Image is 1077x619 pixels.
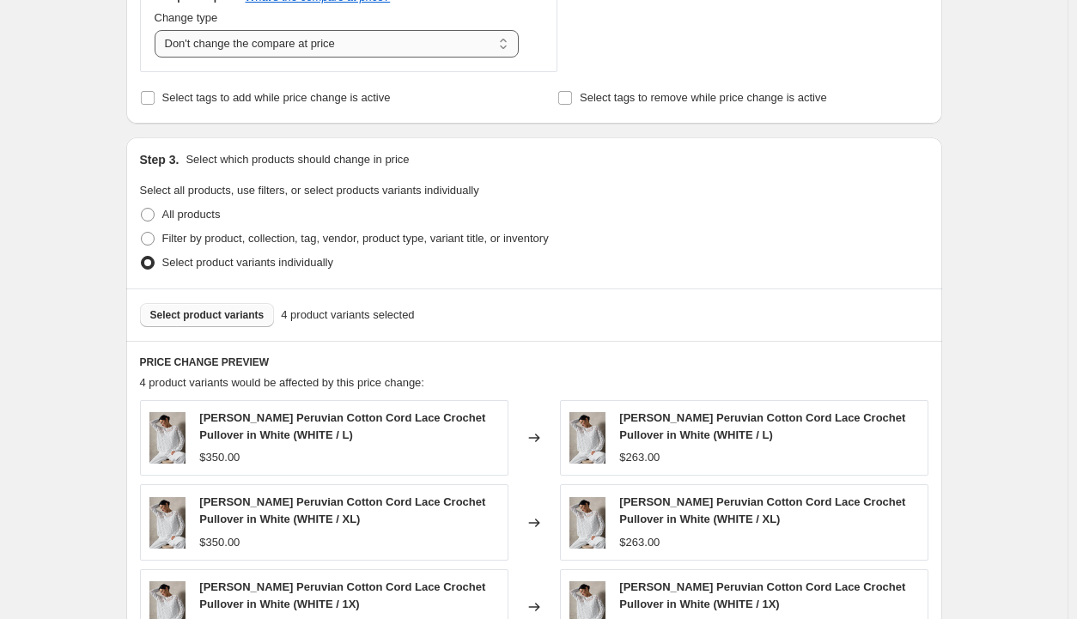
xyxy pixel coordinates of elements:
span: [PERSON_NAME] Peruvian Cotton Cord Lace Crochet Pullover in White (WHITE / L) [619,411,905,441]
div: $350.00 [199,534,240,551]
h2: Step 3. [140,151,179,168]
img: unnamed_c8770e6b-ee1f-447b-b15f-dbe04dd38f86_80x.jpg [149,412,186,464]
span: [PERSON_NAME] Peruvian Cotton Cord Lace Crochet Pullover in White (WHITE / 1X) [199,580,485,610]
span: Select all products, use filters, or select products variants individually [140,184,479,197]
p: Select which products should change in price [186,151,409,168]
span: [PERSON_NAME] Peruvian Cotton Cord Lace Crochet Pullover in White (WHITE / XL) [619,495,905,525]
img: unnamed_c8770e6b-ee1f-447b-b15f-dbe04dd38f86_80x.jpg [569,497,606,549]
span: [PERSON_NAME] Peruvian Cotton Cord Lace Crochet Pullover in White (WHITE / 1X) [619,580,905,610]
img: unnamed_c8770e6b-ee1f-447b-b15f-dbe04dd38f86_80x.jpg [149,497,186,549]
span: 4 product variants selected [281,306,414,324]
span: [PERSON_NAME] Peruvian Cotton Cord Lace Crochet Pullover in White (WHITE / L) [199,411,485,441]
span: Select product variants individually [162,256,333,269]
div: $350.00 [199,449,240,466]
div: $263.00 [619,449,660,466]
span: Filter by product, collection, tag, vendor, product type, variant title, or inventory [162,232,549,245]
span: [PERSON_NAME] Peruvian Cotton Cord Lace Crochet Pullover in White (WHITE / XL) [199,495,485,525]
span: All products [162,208,221,221]
span: 4 product variants would be affected by this price change: [140,376,424,389]
img: unnamed_c8770e6b-ee1f-447b-b15f-dbe04dd38f86_80x.jpg [569,412,606,464]
span: Change type [155,11,218,24]
button: Select product variants [140,303,275,327]
h6: PRICE CHANGE PREVIEW [140,355,928,369]
span: Select tags to remove while price change is active [580,91,827,104]
span: Select tags to add while price change is active [162,91,391,104]
div: $263.00 [619,534,660,551]
span: Select product variants [150,308,265,322]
